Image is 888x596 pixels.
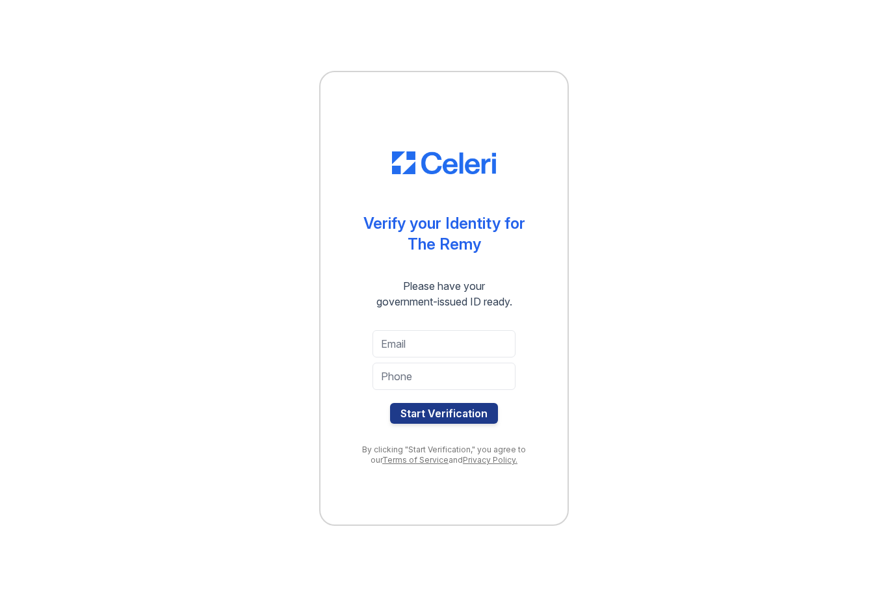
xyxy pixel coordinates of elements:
input: Phone [372,363,516,390]
div: By clicking "Start Verification," you agree to our and [346,445,542,465]
button: Start Verification [390,403,498,424]
a: Terms of Service [382,455,449,465]
a: Privacy Policy. [463,455,517,465]
input: Email [372,330,516,357]
img: CE_Logo_Blue-a8612792a0a2168367f1c8372b55b34899dd931a85d93a1a3d3e32e68fde9ad4.png [392,151,496,175]
div: Please have your government-issued ID ready. [353,278,536,309]
div: Verify your Identity for The Remy [363,213,525,255]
